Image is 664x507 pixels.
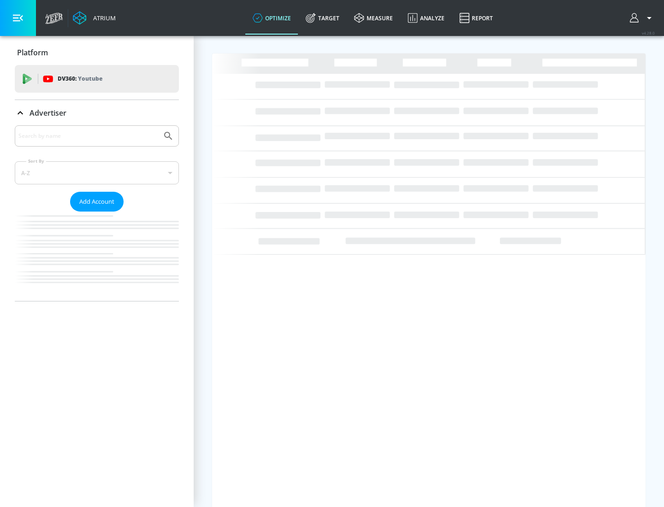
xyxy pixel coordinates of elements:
p: Platform [17,47,48,58]
div: Advertiser [15,100,179,126]
nav: list of Advertiser [15,212,179,301]
div: A-Z [15,161,179,184]
p: DV360: [58,74,102,84]
span: v 4.28.0 [642,30,655,35]
a: optimize [245,1,298,35]
a: Target [298,1,347,35]
div: Advertiser [15,125,179,301]
a: Analyze [400,1,452,35]
div: Atrium [89,14,116,22]
div: DV360: Youtube [15,65,179,93]
a: Atrium [73,11,116,25]
p: Advertiser [30,108,66,118]
input: Search by name [18,130,158,142]
div: Platform [15,40,179,65]
a: measure [347,1,400,35]
span: Add Account [79,196,114,207]
a: Report [452,1,500,35]
button: Add Account [70,192,124,212]
p: Youtube [78,74,102,83]
label: Sort By [26,158,46,164]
